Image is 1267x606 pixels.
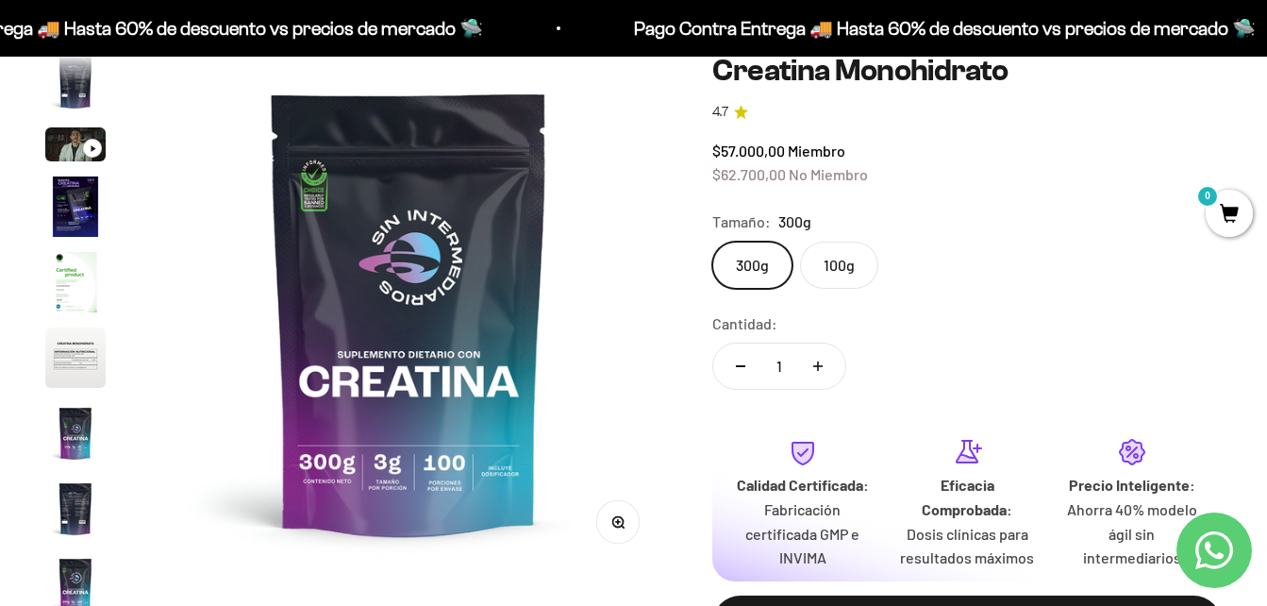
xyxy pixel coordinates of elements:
[1196,185,1219,208] mark: 0
[45,52,106,118] button: Ir al artículo 2
[45,479,106,545] button: Ir al artículo 8
[45,177,106,237] img: Creatina Monohidrato
[45,479,106,539] img: Creatina Monohidrato
[45,52,106,112] img: Creatina Monohidrato
[1206,205,1253,226] a: 0
[712,102,1222,123] a: 4.74.7 de 5.0 estrellas
[45,403,106,469] button: Ir al artículo 7
[713,344,768,389] button: Reducir cantidad
[45,328,106,394] button: Ir al artículo 6
[712,142,785,160] span: $57.000,00
[45,252,106,312] img: Creatina Monohidrato
[788,142,845,160] span: Miembro
[922,476,1012,518] strong: Eficacia Comprobada:
[712,102,728,123] span: 4.7
[737,476,869,494] strong: Calidad Certificada:
[45,403,106,463] img: Creatina Monohidrato
[712,311,777,336] label: Cantidad:
[789,165,868,183] span: No Miembro
[151,54,667,570] img: Creatina Monohidrato
[712,165,786,183] span: $62.700,00
[1069,476,1195,494] strong: Precio Inteligente:
[791,344,845,389] button: Aumentar cantidad
[45,177,106,243] button: Ir al artículo 4
[1064,497,1199,570] p: Ahorra 40% modelo ágil sin intermediarios
[45,328,106,388] img: Creatina Monohidrato
[778,210,811,234] span: 300g
[735,497,870,570] p: Fabricación certificada GMP e INVIMA
[45,252,106,318] button: Ir al artículo 5
[900,522,1035,570] p: Dosis clínicas para resultados máximos
[45,127,106,167] button: Ir al artículo 3
[712,210,771,234] legend: Tamaño:
[632,13,1254,43] p: Pago Contra Entrega 🚚 Hasta 60% de descuento vs precios de mercado 🛸
[712,54,1222,87] h1: Creatina Monohidrato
